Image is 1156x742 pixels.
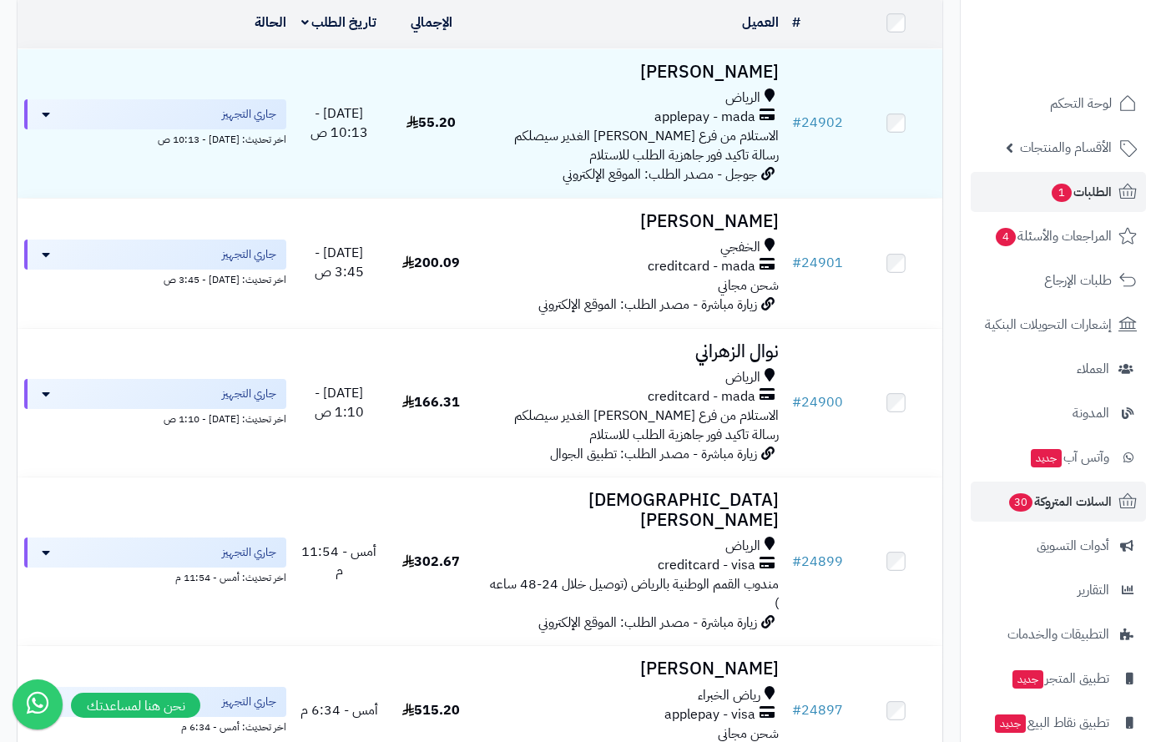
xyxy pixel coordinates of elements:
[1050,180,1112,204] span: الطلبات
[1007,623,1109,646] span: التطبيقات والخدمات
[792,392,843,412] a: #24900
[994,225,1112,248] span: المراجعات والأسئلة
[792,13,800,33] a: #
[792,700,801,720] span: #
[1073,401,1109,425] span: المدونة
[315,383,364,422] span: [DATE] - 1:10 ص
[1031,449,1062,467] span: جديد
[971,482,1146,522] a: السلات المتروكة30
[538,613,757,633] span: زيارة مباشرة - مصدر الطلب: الموقع الإلكتروني
[971,614,1146,654] a: التطبيقات والخدمات
[402,700,460,720] span: 515.20
[725,537,760,556] span: الرياض
[725,368,760,387] span: الرياض
[725,88,760,108] span: الرياض
[300,700,378,720] span: أمس - 6:34 م
[1009,493,1032,512] span: 30
[792,700,843,720] a: #24897
[1007,490,1112,513] span: السلات المتروكة
[1078,578,1109,602] span: التقارير
[24,129,286,147] div: اخر تحديث: [DATE] - 10:13 ص
[1037,534,1109,558] span: أدوات التسويق
[971,172,1146,212] a: الطلبات1
[971,305,1146,345] a: إشعارات التحويلات البنكية
[1012,670,1043,689] span: جديد
[792,113,801,133] span: #
[402,552,460,572] span: 302.67
[996,228,1016,246] span: 4
[24,270,286,287] div: اخر تحديث: [DATE] - 3:45 ص
[490,574,779,613] span: مندوب القمم الوطنية بالرياض (توصيل خلال 24-48 ساعه )
[24,717,286,734] div: اخر تحديث: أمس - 6:34 م
[310,103,368,143] span: [DATE] - 10:13 ص
[971,349,1146,389] a: العملاء
[514,406,779,445] span: الاستلام من فرع [PERSON_NAME] الغدير سيصلكم رسالة تاكيد فور جاهزية الطلب للاستلام
[971,260,1146,300] a: طلبات الإرجاع
[792,253,801,273] span: #
[971,393,1146,433] a: المدونة
[664,705,755,724] span: applepay - visa
[648,257,755,276] span: creditcard - mada
[648,387,755,406] span: creditcard - mada
[255,13,286,33] a: الحالة
[658,556,755,575] span: creditcard - visa
[315,243,364,282] span: [DATE] - 3:45 ص
[792,552,843,572] a: #24899
[484,342,779,361] h3: نوال الزهراني
[718,275,779,295] span: شحن مجاني
[484,491,779,529] h3: [DEMOGRAPHIC_DATA][PERSON_NAME]
[301,13,377,33] a: تاريخ الطلب
[301,542,376,581] span: أمس - 11:54 م
[993,711,1109,734] span: تطبيق نقاط البيع
[654,108,755,127] span: applepay - mada
[792,113,843,133] a: #24902
[550,444,757,464] span: زيارة مباشرة - مصدر الطلب: تطبيق الجوال
[1077,357,1109,381] span: العملاء
[484,659,779,679] h3: [PERSON_NAME]
[1044,269,1112,292] span: طلبات الإرجاع
[24,568,286,585] div: اخر تحديث: أمس - 11:54 م
[406,113,456,133] span: 55.20
[742,13,779,33] a: العميل
[971,216,1146,256] a: المراجعات والأسئلة4
[971,659,1146,699] a: تطبيق المتجرجديد
[1050,92,1112,115] span: لوحة التحكم
[514,126,779,165] span: الاستلام من فرع [PERSON_NAME] الغدير سيصلكم رسالة تاكيد فور جاهزية الطلب للاستلام
[222,246,276,263] span: جاري التجهيز
[971,526,1146,566] a: أدوات التسويق
[484,63,779,82] h3: [PERSON_NAME]
[1011,667,1109,690] span: تطبيق المتجر
[1052,184,1072,202] span: 1
[222,694,276,710] span: جاري التجهيز
[792,253,843,273] a: #24901
[563,164,757,184] span: جوجل - مصدر الطلب: الموقع الإلكتروني
[538,295,757,315] span: زيارة مباشرة - مصدر الطلب: الموقع الإلكتروني
[1020,136,1112,159] span: الأقسام والمنتجات
[24,409,286,427] div: اخر تحديث: [DATE] - 1:10 ص
[971,570,1146,610] a: التقارير
[971,83,1146,124] a: لوحة التحكم
[720,238,760,257] span: الخفجي
[484,212,779,231] h3: [PERSON_NAME]
[222,544,276,561] span: جاري التجهيز
[698,686,760,705] span: رياض الخبراء
[222,386,276,402] span: جاري التجهيز
[971,437,1146,477] a: وآتس آبجديد
[222,106,276,123] span: جاري التجهيز
[1029,446,1109,469] span: وآتس آب
[402,392,460,412] span: 166.31
[402,253,460,273] span: 200.09
[985,313,1112,336] span: إشعارات التحويلات البنكية
[995,714,1026,733] span: جديد
[411,13,452,33] a: الإجمالي
[792,392,801,412] span: #
[792,552,801,572] span: #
